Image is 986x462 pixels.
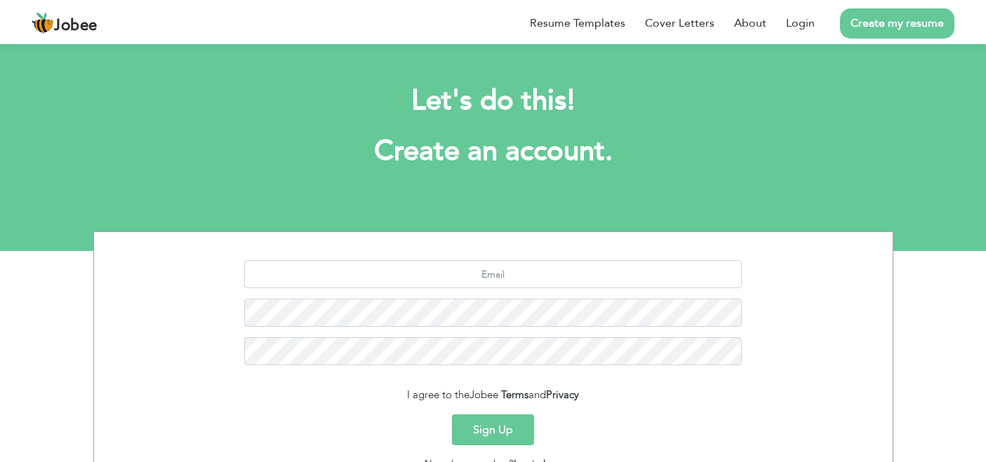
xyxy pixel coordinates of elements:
[530,15,625,32] a: Resume Templates
[469,388,498,402] span: Jobee
[734,15,766,32] a: About
[114,133,872,170] h1: Create an account.
[786,15,815,32] a: Login
[114,83,872,119] h2: Let's do this!
[645,15,714,32] a: Cover Letters
[32,12,98,34] a: Jobee
[32,12,54,34] img: jobee.io
[840,8,954,39] a: Create my resume
[452,414,534,445] button: Sign Up
[546,388,579,402] a: Privacy
[54,18,98,34] span: Jobee
[501,388,528,402] a: Terms
[105,387,882,403] div: I agree to the and
[244,260,742,288] input: Email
